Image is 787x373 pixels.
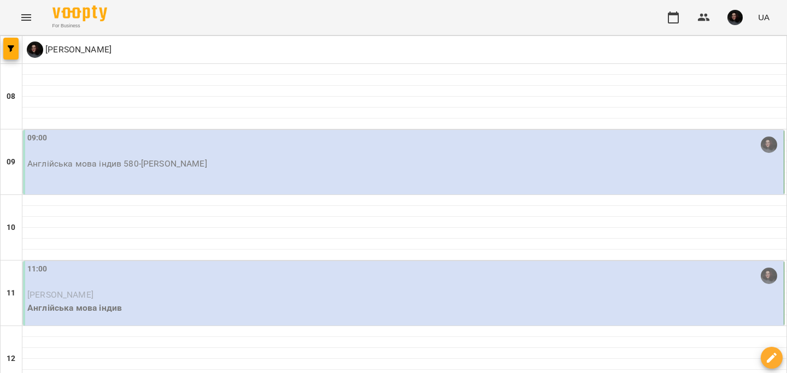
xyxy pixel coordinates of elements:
button: Menu [13,4,39,31]
img: Voopty Logo [52,5,107,21]
p: Англійська мова індив [27,301,782,315]
img: 3b3145ad26fe4813cc7227c6ce1adc1c.jpg [727,10,743,25]
label: 09:00 [27,132,48,144]
p: [PERSON_NAME] [43,43,111,56]
label: 11:00 [27,263,48,275]
span: For Business [52,22,107,29]
span: UA [758,11,770,23]
a: Н [PERSON_NAME] [27,42,111,58]
img: Наталія Кобель [761,137,777,153]
img: Наталія Кобель [761,268,777,284]
h6: 12 [7,353,15,365]
img: Н [27,42,43,58]
span: [PERSON_NAME] [27,289,93,300]
p: Англійська мова індив 580 - [PERSON_NAME] [27,157,782,170]
h6: 11 [7,287,15,299]
h6: 08 [7,91,15,103]
h6: 09 [7,156,15,168]
h6: 10 [7,222,15,234]
button: UA [754,7,774,27]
